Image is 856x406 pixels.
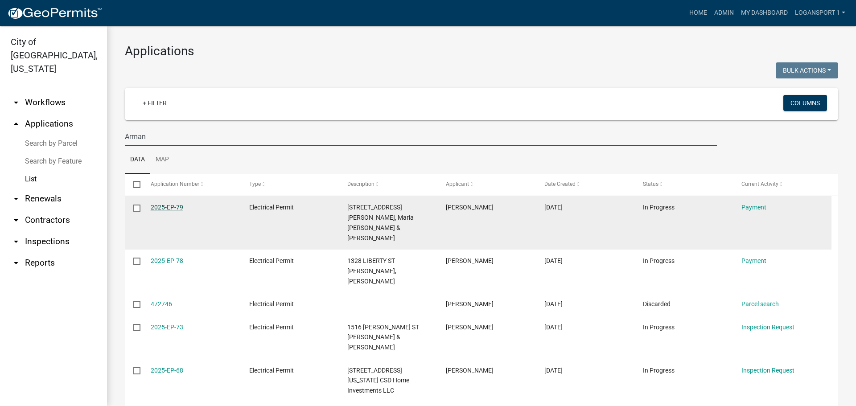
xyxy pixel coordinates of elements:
[11,258,21,268] i: arrow_drop_down
[544,324,563,331] span: 08/24/2025
[711,4,737,21] a: Admin
[11,236,21,247] i: arrow_drop_down
[446,324,494,331] span: Armando villafana pedraza
[643,300,671,308] span: Discarded
[737,4,791,21] a: My Dashboard
[643,257,675,264] span: In Progress
[347,204,414,241] span: 330 GODFREY ST Ruiz, Maria Irene Garay & Alarcon, Gregorio Ramirez
[125,146,150,174] a: Data
[347,257,396,285] span: 1328 LIBERTY ST Wally, Kelly J
[544,367,563,374] span: 08/11/2025
[249,300,294,308] span: Electrical Permit
[151,300,172,308] a: 472746
[150,146,174,174] a: Map
[741,300,779,308] a: Parcel search
[249,204,294,211] span: Electrical Permit
[249,181,261,187] span: Type
[151,257,183,264] a: 2025-EP-78
[125,127,717,146] input: Search for applications
[142,174,240,195] datatable-header-cell: Application Number
[11,119,21,129] i: arrow_drop_up
[446,300,494,308] span: Armando villafana pedraza
[446,181,469,187] span: Applicant
[544,300,563,308] span: 09/02/2025
[249,324,294,331] span: Electrical Permit
[783,95,827,111] button: Columns
[249,367,294,374] span: Electrical Permit
[347,367,409,394] span: 500 WASHINGTON ST CSD Home Investments LLC
[791,4,849,21] a: Logansport 1
[446,204,494,211] span: Armando villafana pedraza
[151,367,183,374] a: 2025-EP-68
[125,174,142,195] datatable-header-cell: Select
[11,97,21,108] i: arrow_drop_down
[339,174,437,195] datatable-header-cell: Description
[446,367,494,374] span: Armando villafana pedraza
[249,257,294,264] span: Electrical Permit
[437,174,536,195] datatable-header-cell: Applicant
[11,215,21,226] i: arrow_drop_down
[643,324,675,331] span: In Progress
[151,324,183,331] a: 2025-EP-73
[11,193,21,204] i: arrow_drop_down
[776,62,838,78] button: Bulk Actions
[741,181,778,187] span: Current Activity
[446,257,494,264] span: Armando villafana pedraza
[347,181,374,187] span: Description
[136,95,174,111] a: + Filter
[544,204,563,211] span: 09/03/2025
[634,174,733,195] datatable-header-cell: Status
[240,174,339,195] datatable-header-cell: Type
[151,204,183,211] a: 2025-EP-79
[536,174,634,195] datatable-header-cell: Date Created
[741,204,766,211] a: Payment
[151,181,199,187] span: Application Number
[347,324,419,351] span: 1516 WRIGHT ST Serrano, Maurilio & Andrew
[741,367,794,374] a: Inspection Request
[643,367,675,374] span: In Progress
[544,257,563,264] span: 09/02/2025
[643,204,675,211] span: In Progress
[733,174,831,195] datatable-header-cell: Current Activity
[544,181,576,187] span: Date Created
[741,257,766,264] a: Payment
[643,181,658,187] span: Status
[125,44,838,59] h3: Applications
[686,4,711,21] a: Home
[741,324,794,331] a: Inspection Request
